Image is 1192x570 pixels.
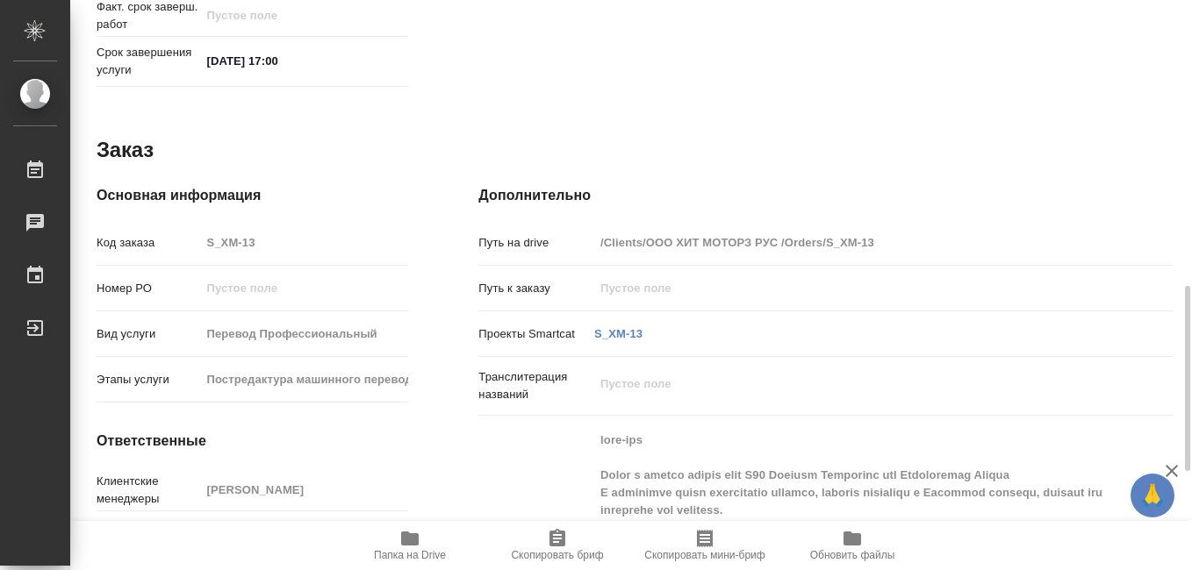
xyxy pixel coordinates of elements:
h4: Ответственные [97,431,408,452]
p: Этапы услуги [97,371,200,388]
input: Пустое поле [200,477,408,502]
input: Пустое поле [200,230,408,255]
input: Пустое поле [200,3,354,28]
p: Путь к заказу [478,280,594,297]
p: Клиентские менеджеры [97,473,200,508]
p: Вид услуги [97,325,200,343]
span: Папка на Drive [374,549,446,561]
input: Пустое поле [594,275,1115,301]
span: Скопировать бриф [511,549,603,561]
h4: Основная информация [97,185,408,206]
h2: Заказ [97,136,154,164]
p: Менеджеры верстки [97,518,200,553]
p: Путь на drive [478,234,594,252]
span: Обновить файлы [810,549,895,561]
input: Пустое поле [200,321,408,346]
button: Обновить файлы [779,521,926,570]
span: Скопировать мини-бриф [644,549,765,561]
h4: Дополнительно [478,185,1173,206]
input: Пустое поле [200,275,408,301]
a: S_XM-13 [594,327,643,340]
input: ✎ Введи что-нибудь [200,48,354,74]
p: Код заказа [97,234,200,252]
button: Скопировать мини-бриф [631,521,779,570]
p: Срок завершения услуги [97,44,200,79]
p: Проекты Smartcat [478,325,594,343]
p: Транслитерация названий [478,368,594,403]
p: Номер РО [97,280,200,297]
button: Папка на Drive [336,521,484,570]
input: Пустое поле [200,367,408,392]
input: Пустое поле [594,230,1115,255]
button: Скопировать бриф [484,521,631,570]
button: 🙏 [1131,474,1174,517]
span: 🙏 [1138,477,1167,514]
